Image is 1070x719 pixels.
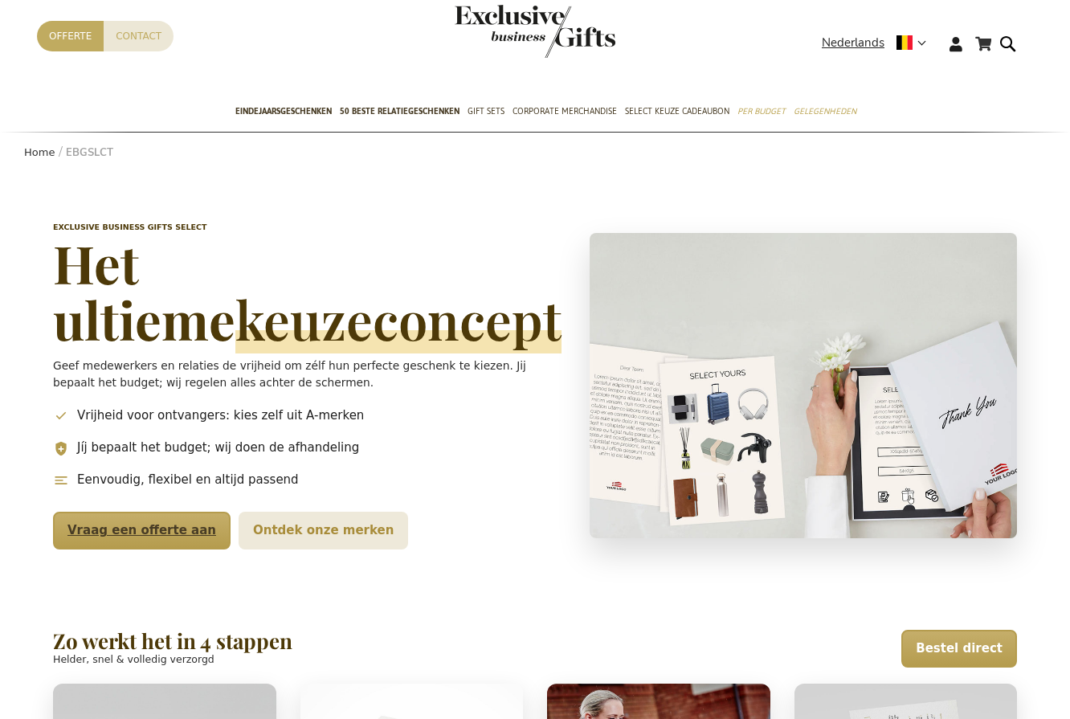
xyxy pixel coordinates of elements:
[37,21,104,51] a: Offerte
[53,235,566,347] h1: Het ultieme
[822,34,937,52] div: Nederlands
[794,103,856,120] span: Gelegenheden
[53,439,566,457] li: Jíj bepaalt het budget; wij doen de afhandeling
[53,512,231,549] a: Vraag een offerte aan
[24,146,55,158] a: Home
[53,222,566,233] p: Exclusive Business Gifts Select
[53,357,566,390] p: Geef medewerkers en relaties de vrijheid om zélf hun perfecte geschenk te kiezen. Jij bepaalt het...
[53,652,292,668] p: Helder, snel & volledig verzorgd
[53,406,566,497] ul: Belangrijkste voordelen
[104,21,174,51] a: Contact
[455,5,535,58] a: store logo
[590,233,1017,538] img: Select geschenkconcept – medewerkers kiezen hun eigen cadeauvoucher
[468,103,504,120] span: Gift Sets
[340,103,459,120] span: 50 beste relatiegeschenken
[53,471,566,489] li: Eenvoudig, flexibel en altijd passend
[513,103,617,120] span: Corporate Merchandise
[822,34,884,52] span: Nederlands
[737,103,786,120] span: Per Budget
[66,145,113,160] strong: EBGSLCT
[53,630,292,652] h2: Zo werkt het in 4 stappen
[235,284,562,353] span: keuzeconcept
[625,103,729,120] span: Select Keuze Cadeaubon
[37,182,1033,590] header: Select keuzeconcept
[53,406,566,425] li: Vrijheid voor ontvangers: kies zelf uit A-merken
[235,103,332,120] span: Eindejaarsgeschenken
[455,5,615,58] img: Exclusive Business gifts logo
[239,512,408,549] a: Ontdek onze merken
[901,630,1017,668] a: Bestel direct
